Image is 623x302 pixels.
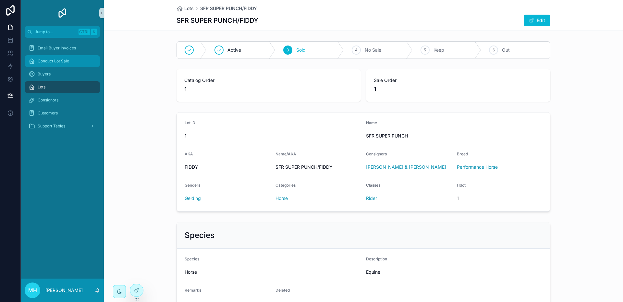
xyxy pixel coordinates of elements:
a: Performance Horse [457,164,498,170]
button: Edit [524,15,550,26]
span: SFR SUPER PUNCH/FIDDY [275,164,361,170]
span: 4 [355,47,358,53]
a: Consignors [25,94,100,106]
span: Out [502,47,510,53]
span: Hdct [457,183,466,188]
span: MH [28,286,37,294]
span: Deleted [275,288,290,293]
a: Customers [25,107,100,119]
span: Name/AKA [275,151,296,156]
a: Rider [366,195,377,202]
span: AKA [185,151,193,156]
span: Genders [185,183,200,188]
img: App logo [57,8,67,18]
span: SFR SUPER PUNCH [366,133,542,139]
a: [PERSON_NAME] & [PERSON_NAME] [366,164,446,170]
span: Sold [296,47,306,53]
a: Gelding [185,195,201,202]
span: Support Tables [38,124,65,129]
span: Active [227,47,241,53]
span: Buyers [38,72,51,77]
span: Lots [184,5,194,12]
span: FIDDY [185,164,270,170]
button: Jump to...CtrlK [25,26,100,38]
span: Email Buyer Invoices [38,46,76,51]
span: Customers [38,111,58,116]
a: Email Buyer Invoices [25,42,100,54]
a: SFR SUPER PUNCH/FIDDY [200,5,257,12]
a: Support Tables [25,120,100,132]
span: 1 [184,85,353,94]
span: Lot ID [185,120,195,125]
span: Consignors [38,98,58,103]
a: Horse [275,195,288,202]
span: Categories [275,183,296,188]
span: Consignors [366,151,387,156]
div: scrollable content [21,38,104,140]
span: Conduct Lot Sale [38,59,69,64]
span: Sale Order [374,77,543,84]
a: Buyers [25,68,100,80]
span: 5 [424,47,426,53]
span: Species [185,256,199,261]
span: No Sale [365,47,381,53]
span: Equine [366,269,542,275]
span: Ctrl [79,29,90,35]
span: 1 [185,133,361,139]
span: 3 [287,47,289,53]
span: 6 [493,47,495,53]
a: Conduct Lot Sale [25,55,100,67]
span: Keep [434,47,444,53]
span: Remarks [185,288,201,293]
span: Name [366,120,377,125]
h2: Species [185,230,214,241]
span: Description [366,256,387,261]
span: 1 [374,85,543,94]
span: Catalog Order [184,77,353,84]
span: K [92,29,97,34]
span: Horse [185,269,361,275]
span: 1 [457,195,543,202]
a: Lots [177,5,194,12]
span: Jump to... [35,29,76,34]
a: Lots [25,81,100,93]
p: [PERSON_NAME] [45,287,83,294]
span: Breed [457,151,468,156]
span: Lots [38,85,45,90]
span: Classes [366,183,380,188]
h1: SFR SUPER PUNCH/FIDDY [177,16,258,25]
